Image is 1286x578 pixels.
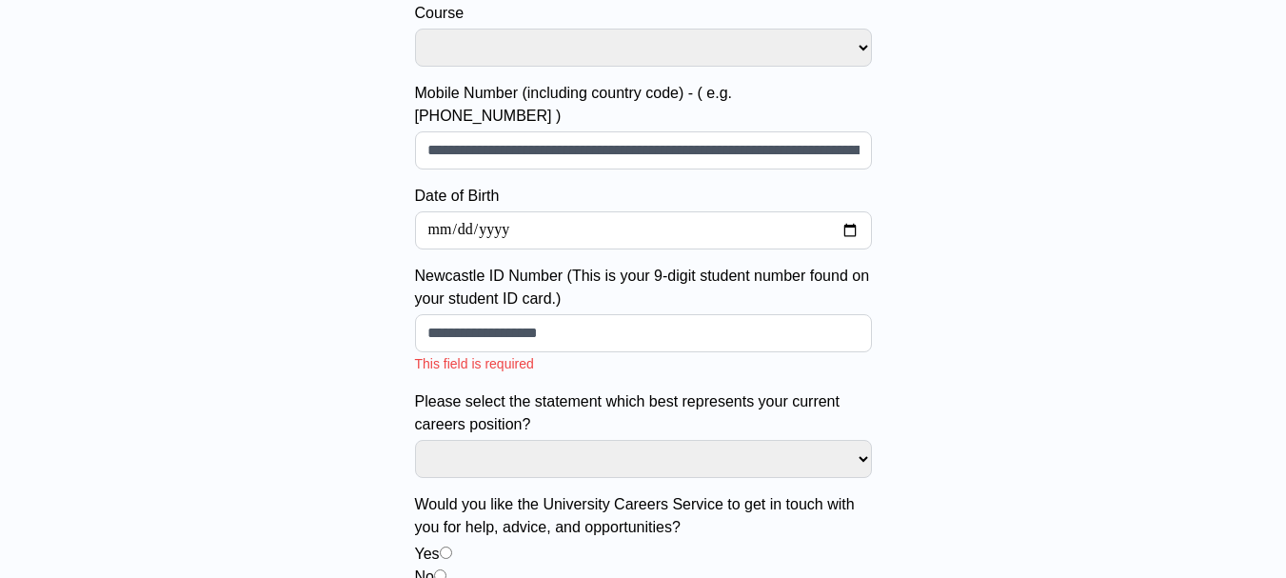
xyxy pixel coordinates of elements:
[415,185,872,208] label: Date of Birth
[415,356,534,371] span: This field is required
[415,265,872,310] label: Newcastle ID Number (This is your 9-digit student number found on your student ID card.)
[415,493,872,539] label: Would you like the University Careers Service to get in touch with you for help, advice, and oppo...
[415,390,872,436] label: Please select the statement which best represents your current careers position?
[415,2,872,25] label: Course
[415,82,872,128] label: Mobile Number (including country code) - ( e.g. [PHONE_NUMBER] )
[415,546,440,562] label: Yes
